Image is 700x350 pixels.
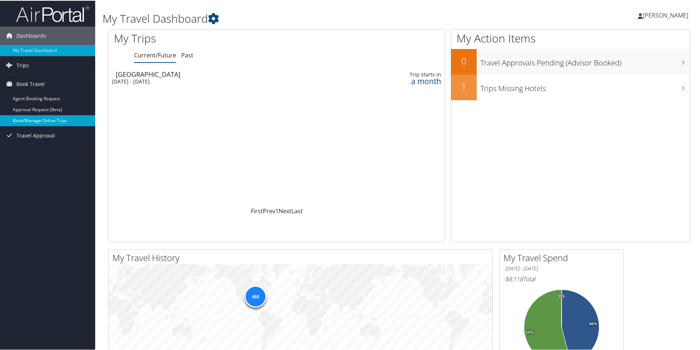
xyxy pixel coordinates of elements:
a: Next [279,206,291,214]
div: a month [365,77,442,84]
h3: Travel Approvals Pending (Advisor Booked) [480,53,690,67]
span: $8,118 [505,274,523,282]
div: Trip starts in [365,71,442,77]
div: [GEOGRAPHIC_DATA] [116,70,322,77]
span: [PERSON_NAME] [643,11,688,19]
h6: Total [505,274,618,282]
a: Past [181,50,193,59]
h3: Trips Missing Hotels [480,79,690,93]
h1: My Action Items [451,30,690,45]
span: Book Travel [16,74,45,93]
tspan: 46% [589,321,597,325]
h6: [DATE] - [DATE] [505,264,618,271]
div: 493 [245,285,267,307]
a: Prev [263,206,275,214]
h1: My Trips [114,30,299,45]
h2: 1 [451,80,477,92]
tspan: 0% [559,293,565,298]
span: Travel Approval [16,126,55,144]
h2: 0 [451,54,477,67]
a: 0Travel Approvals Pending (Advisor Booked) [451,48,690,74]
div: [DATE] - [DATE] [112,78,318,84]
a: Current/Future [134,50,176,59]
img: airportal-logo.png [16,5,89,22]
a: Last [291,206,303,214]
tspan: 54% [525,330,533,334]
h2: My Travel History [112,251,492,263]
h1: My Travel Dashboard [103,10,498,26]
a: First [251,206,263,214]
a: 1Trips Missing Hotels [451,74,690,99]
a: [PERSON_NAME] [638,4,696,26]
h2: My Travel Spend [503,251,623,263]
span: Dashboards [16,26,46,44]
a: 1 [275,206,279,214]
span: Trips [16,56,29,74]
